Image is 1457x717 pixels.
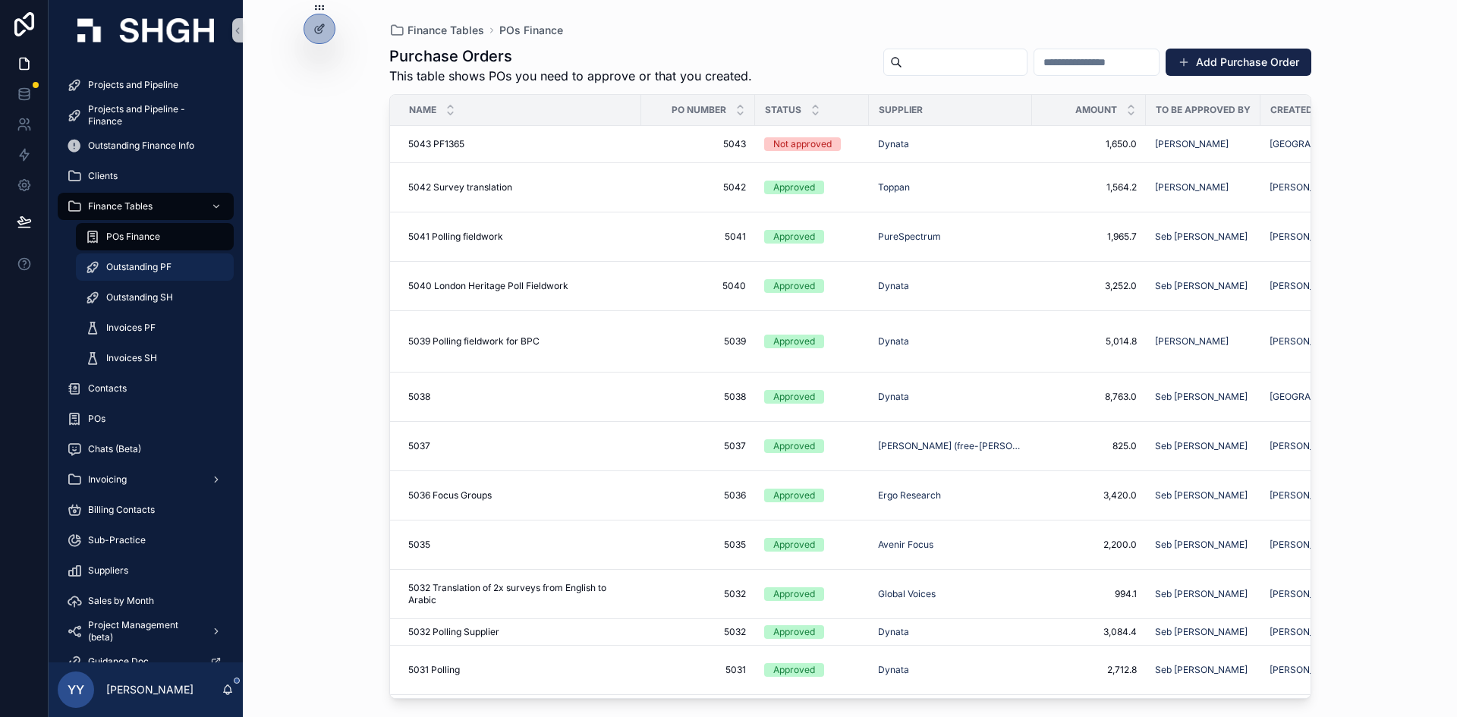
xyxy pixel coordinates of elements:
[1155,181,1251,193] a: [PERSON_NAME]
[1041,539,1137,551] span: 2,200.0
[878,440,1023,452] span: [PERSON_NAME] (free-[PERSON_NAME] moderator)
[408,280,568,292] span: 5040 London Heritage Poll Fieldwork
[1270,391,1363,403] a: [GEOGRAPHIC_DATA]
[408,391,632,403] a: 5038
[76,314,234,341] a: Invoices PF
[58,648,234,675] a: Guidance Doc
[1270,588,1343,600] span: [PERSON_NAME]
[1155,181,1229,193] a: [PERSON_NAME]
[408,138,464,150] span: 5043 PF1365
[389,46,752,67] h1: Purchase Orders
[1166,49,1311,76] a: Add Purchase Order
[1041,588,1137,600] a: 994.1
[1270,280,1343,292] a: [PERSON_NAME]
[1155,539,1248,551] a: Seb [PERSON_NAME]
[408,231,632,243] a: 5041 Polling fieldwork
[58,102,234,129] a: Projects and Pipeline - Finance
[650,664,746,676] a: 5031
[1270,489,1343,502] span: [PERSON_NAME]
[878,664,909,676] span: Dynata
[650,539,746,551] a: 5035
[58,557,234,584] a: Suppliers
[764,587,860,601] a: Approved
[1155,588,1251,600] a: Seb [PERSON_NAME]
[1041,280,1137,292] span: 3,252.0
[88,170,118,182] span: Clients
[1270,626,1365,638] a: [PERSON_NAME]
[672,104,726,116] span: PO Number
[76,253,234,281] a: Outstanding PF
[650,391,746,403] a: 5038
[1155,626,1248,638] a: Seb [PERSON_NAME]
[878,335,1023,347] a: Dynata
[408,391,430,403] span: 5038
[1155,231,1248,243] a: Seb [PERSON_NAME]
[878,539,933,551] a: Avenir Focus
[878,181,910,193] a: Toppan
[878,231,941,243] a: PureSpectrum
[878,138,1023,150] a: Dynata
[408,489,632,502] a: 5036 Focus Groups
[1155,489,1248,502] span: Seb [PERSON_NAME]
[408,335,632,347] a: 5039 Polling fieldwork for BPC
[764,279,860,293] a: Approved
[1041,181,1137,193] a: 1,564.2
[1155,391,1248,403] span: Seb [PERSON_NAME]
[650,231,746,243] a: 5041
[773,663,815,677] div: Approved
[878,588,936,600] a: Global Voices
[1041,626,1137,638] span: 3,084.4
[408,440,430,452] span: 5037
[1270,539,1365,551] a: [PERSON_NAME]
[1041,231,1137,243] a: 1,965.7
[1155,391,1251,403] a: Seb [PERSON_NAME]
[650,138,746,150] a: 5043
[1270,335,1343,347] span: [PERSON_NAME]
[88,103,219,127] span: Projects and Pipeline - Finance
[764,181,860,194] a: Approved
[389,23,484,38] a: Finance Tables
[1155,588,1248,600] span: Seb [PERSON_NAME]
[1270,440,1365,452] a: [PERSON_NAME]
[409,104,436,116] span: Name
[773,230,815,244] div: Approved
[878,181,1023,193] a: Toppan
[1156,104,1251,116] span: To be Approved By
[88,473,127,486] span: Invoicing
[764,625,860,639] a: Approved
[58,132,234,159] a: Outstanding Finance Info
[88,140,194,152] span: Outstanding Finance Info
[1155,440,1248,452] a: Seb [PERSON_NAME]
[58,466,234,493] a: Invoicing
[878,539,1023,551] a: Avenir Focus
[76,223,234,250] a: POs Finance
[88,534,146,546] span: Sub-Practice
[764,663,860,677] a: Approved
[1155,280,1248,292] a: Seb [PERSON_NAME]
[1041,664,1137,676] span: 2,712.8
[650,280,746,292] a: 5040
[408,582,632,606] span: 5032 Translation of 2x surveys from English to Arabic
[408,181,632,193] a: 5042 Survey translation
[1270,181,1343,193] a: [PERSON_NAME]
[106,291,173,303] span: Outstanding SH
[389,67,752,85] span: This table shows POs you need to approve or that you created.
[1270,664,1365,676] a: [PERSON_NAME]
[764,538,860,552] a: Approved
[878,626,909,638] a: Dynata
[1270,664,1343,676] a: [PERSON_NAME]
[88,595,154,607] span: Sales by Month
[878,391,909,403] a: Dynata
[1155,664,1248,676] a: Seb [PERSON_NAME]
[1075,104,1117,116] span: Amount
[58,587,234,615] a: Sales by Month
